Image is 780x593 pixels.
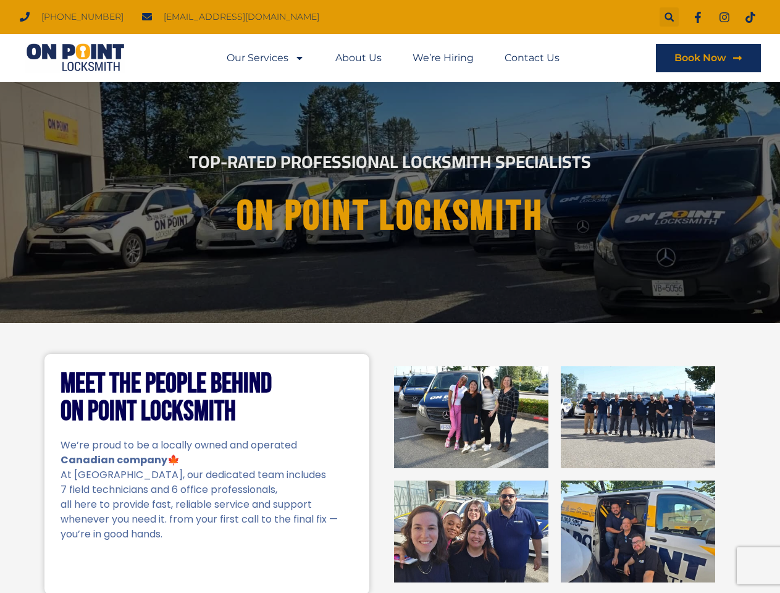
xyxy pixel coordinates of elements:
div: Search [660,7,679,27]
span: Book Now [674,53,726,63]
a: We’re Hiring [413,44,474,72]
a: Our Services [227,44,304,72]
p: We’re proud to be a locally owned and operated [61,438,353,453]
h2: Top-Rated Professional Locksmith Specialists [47,153,734,170]
nav: Menu [227,44,560,72]
span: [PHONE_NUMBER] [38,9,124,25]
img: On Point Locksmith Port Coquitlam, BC 3 [394,481,548,582]
p: all here to provide fast, reliable service and support [61,497,353,512]
a: Contact Us [505,44,560,72]
a: About Us [335,44,382,72]
h2: Meet the People Behind On Point Locksmith [61,370,353,426]
p: 7 field technicians and 6 office professionals, [61,482,353,497]
strong: Canadian company [61,453,167,467]
img: On Point Locksmith Port Coquitlam, BC 4 [561,481,715,582]
img: On Point Locksmith Port Coquitlam, BC 1 [394,366,548,468]
span: [EMAIL_ADDRESS][DOMAIN_NAME] [161,9,319,25]
a: Book Now [656,44,761,72]
h1: On point Locksmith [57,193,723,240]
p: whenever you need it. from your first call to the final fix — [61,512,353,527]
img: On Point Locksmith Port Coquitlam, BC 2 [561,366,715,468]
p: 🍁 At [GEOGRAPHIC_DATA], our dedicated team includes [61,453,353,482]
p: you’re in good hands. [61,527,353,542]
